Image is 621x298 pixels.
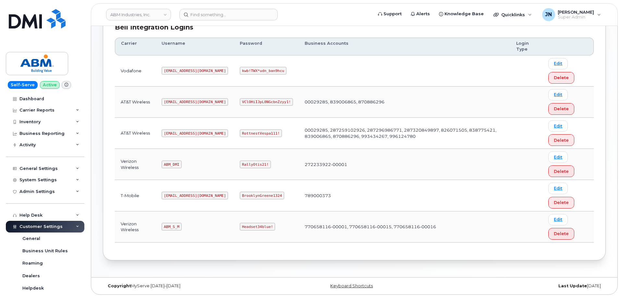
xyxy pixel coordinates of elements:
button: Delete [548,103,574,115]
strong: Last Update [558,283,587,288]
td: T-Mobile [115,180,156,211]
code: [EMAIL_ADDRESS][DOMAIN_NAME] [162,129,228,137]
a: Edit [548,151,568,163]
td: AT&T Wireless [115,118,156,149]
code: ABM_S_M [162,223,181,231]
td: 00029285, 287259102926, 287296986771, 287320849897, 826071505, 838775421, 839006865, 870886296, 9... [299,118,510,149]
button: Delete [548,72,574,84]
td: AT&T Wireless [115,87,156,118]
a: Alerts [406,7,434,20]
th: Login Type [510,38,542,55]
span: [PERSON_NAME] [558,9,594,15]
td: Verizon Wireless [115,149,156,180]
span: Delete [554,75,569,81]
span: Delete [554,137,569,143]
a: Edit [548,58,568,69]
code: Headset34blue! [240,223,275,231]
code: RallyOtis21! [240,161,271,168]
code: [EMAIL_ADDRESS][DOMAIN_NAME] [162,67,228,75]
input: Find something... [179,9,278,20]
span: Quicklinks [501,12,525,17]
th: Password [234,38,299,55]
div: Quicklinks [489,8,536,21]
th: Username [156,38,234,55]
span: Delete [554,168,569,174]
strong: Copyright [108,283,131,288]
div: Bell Integration Logins [115,23,594,32]
a: Edit [548,89,568,101]
code: [EMAIL_ADDRESS][DOMAIN_NAME] [162,192,228,199]
a: Knowledge Base [434,7,488,20]
a: Edit [548,214,568,225]
span: Delete [554,199,569,206]
button: Delete [548,165,574,177]
a: ABM Industries, Inc. [106,9,171,20]
code: BrooklynGreene1324 [240,192,284,199]
a: Edit [548,120,568,132]
span: Delete [554,231,569,237]
th: Carrier [115,38,156,55]
td: 272233922-00001 [299,149,510,180]
code: [EMAIL_ADDRESS][DOMAIN_NAME] [162,98,228,106]
div: MyServe [DATE]–[DATE] [103,283,271,289]
td: 789000373 [299,180,510,211]
span: Delete [554,106,569,112]
code: VClOHiIJpL0NGcbnZzyy1! [240,98,293,106]
a: Support [373,7,406,20]
span: Support [384,11,402,17]
button: Delete [548,228,574,240]
code: kwb!TWX*udn_ban9hcu [240,67,286,75]
span: Alerts [416,11,430,17]
td: Verizon Wireless [115,211,156,243]
td: Vodafone [115,55,156,87]
code: ABM_DMI [162,161,181,168]
div: [DATE] [438,283,606,289]
span: Super Admin [558,15,594,20]
div: Joe Nguyen Jr. [538,8,605,21]
th: Business Accounts [299,38,510,55]
button: Delete [548,134,574,146]
code: RottnestVespa111! [240,129,282,137]
a: Edit [548,183,568,194]
td: 00029285, 839006865, 870886296 [299,87,510,118]
a: Keyboard Shortcuts [330,283,373,288]
button: Delete [548,197,574,209]
span: Knowledge Base [444,11,484,17]
span: JN [545,11,552,18]
td: 770658116-00001, 770658116-00015, 770658116-00016 [299,211,510,243]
